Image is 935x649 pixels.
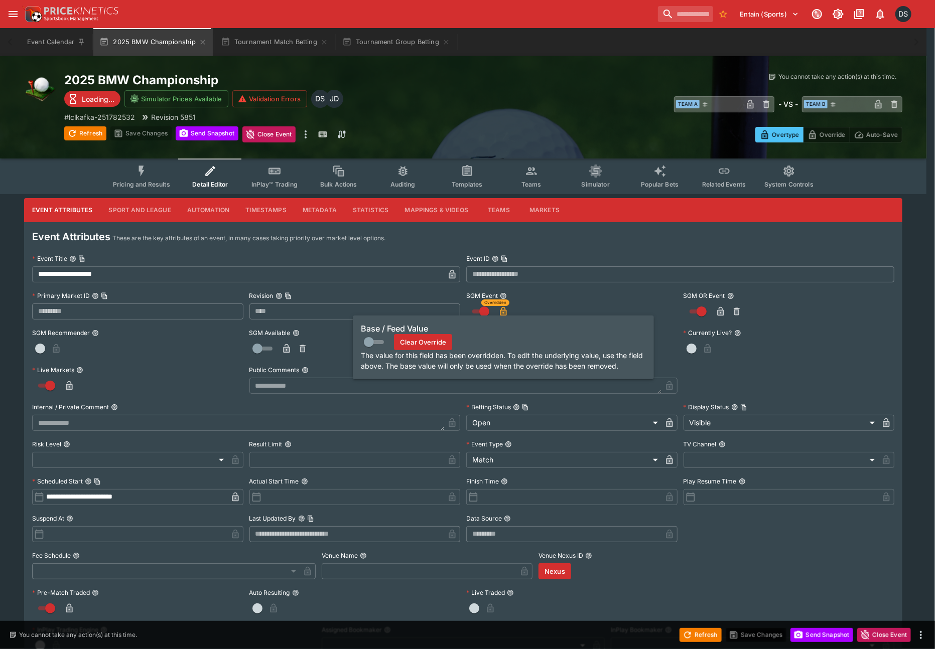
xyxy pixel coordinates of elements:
div: Josh Drayton [325,90,343,108]
p: SGM OR Event [684,291,725,300]
p: Venue Name [322,551,358,560]
p: Copy To Clipboard [64,112,135,122]
span: InPlay™ Trading [251,181,298,188]
span: Team A [676,100,700,108]
div: Daniel Solti [895,6,911,22]
img: PriceKinetics [44,7,118,15]
button: Copy To Clipboard [101,292,108,299]
p: SGM Event [466,291,498,300]
button: Connected to PK [808,5,826,23]
button: Event Calendar [21,28,91,56]
button: more [300,126,312,142]
p: Overtype [772,129,799,140]
img: golf.png [24,72,56,104]
p: Revision [249,291,274,300]
p: Display Status [684,403,729,411]
button: Teams [476,198,521,222]
p: Last Updated By [249,514,296,523]
button: Close Event [242,126,296,142]
p: Data Source [466,514,502,523]
span: Overridden [484,299,506,306]
button: Daniel Solti [892,3,914,25]
button: Send Snapshot [790,628,853,642]
button: Copy To Clipboard [501,255,508,262]
button: Sport and League [100,198,179,222]
p: Scheduled Start [32,477,83,485]
button: Refresh [64,126,106,140]
button: Automation [179,198,238,222]
div: Start From [755,127,902,142]
button: Copy To Clipboard [522,404,529,411]
p: Venue Nexus ID [539,551,583,560]
button: Documentation [850,5,868,23]
button: Copy To Clipboard [285,292,292,299]
div: Match [466,452,661,468]
button: Copy To Clipboard [307,515,314,522]
p: You cannot take any action(s) at this time. [19,630,137,639]
span: Related Events [702,181,746,188]
h6: Base / Feed Value [361,323,646,334]
p: Primary Market ID [32,291,90,300]
div: Visible [684,415,879,431]
h6: - VS - [778,99,798,109]
button: Nexus [539,563,571,579]
span: Auditing [390,181,415,188]
p: These are the key attributes of an event, in many cases taking priority over market level options. [112,233,385,243]
p: Revision 5851 [151,112,196,122]
span: System Controls [764,181,814,188]
p: Live Traded [466,588,505,597]
button: Toggle light/dark mode [829,5,847,23]
p: Play Resume Time [684,477,737,485]
input: search [658,6,713,22]
p: Betting Status [466,403,511,411]
span: Pricing and Results [113,181,170,188]
div: Daniel Solti [311,90,329,108]
p: Finish Time [466,477,499,485]
p: SGM Available [249,329,291,337]
img: PriceKinetics Logo [22,4,42,24]
p: TV Channel [684,440,717,448]
h4: Event Attributes [32,230,110,243]
button: Mappings & Videos [397,198,477,222]
button: No Bookmarks [715,6,731,22]
span: Detail Editor [192,181,228,188]
p: Fee Schedule [32,551,71,560]
p: Event Type [466,440,503,448]
button: Statistics [345,198,397,222]
p: Suspend At [32,514,64,523]
p: Result Limit [249,440,283,448]
button: Copy To Clipboard [740,404,747,411]
p: Loading... [82,94,114,104]
button: Tournament Match Betting [215,28,334,56]
button: Markets [521,198,568,222]
button: Close Event [857,628,911,642]
button: Timestamps [237,198,295,222]
p: Pre-Match Traded [32,588,90,597]
button: 2025 BMW Championship [93,28,213,56]
p: You cannot take any action(s) at this time. [778,72,896,81]
span: Team B [804,100,828,108]
h2: Copy To Clipboard [64,72,483,88]
p: Event Title [32,254,67,263]
p: Override [820,129,845,140]
p: The value for this field has been overridden. To edit the underlying value, use the field above. ... [361,350,646,371]
button: Clear Override [394,334,452,350]
p: Public Comments [249,366,300,374]
p: Risk Level [32,440,61,448]
span: Simulator [582,181,610,188]
button: Copy To Clipboard [78,255,85,262]
p: Currently Live? [684,329,732,337]
span: Teams [521,181,542,188]
button: Send Snapshot [176,126,238,140]
span: Popular Bets [641,181,679,188]
span: Templates [452,181,482,188]
p: Live Markets [32,366,74,374]
div: Event type filters [105,158,822,194]
p: Actual Start Time [249,477,299,485]
button: Copy To Clipboard [94,478,101,485]
button: Notifications [871,5,889,23]
button: Tournament Group Betting [336,28,456,56]
button: Metadata [295,198,345,222]
button: open drawer [4,5,22,23]
div: Open [466,415,661,431]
